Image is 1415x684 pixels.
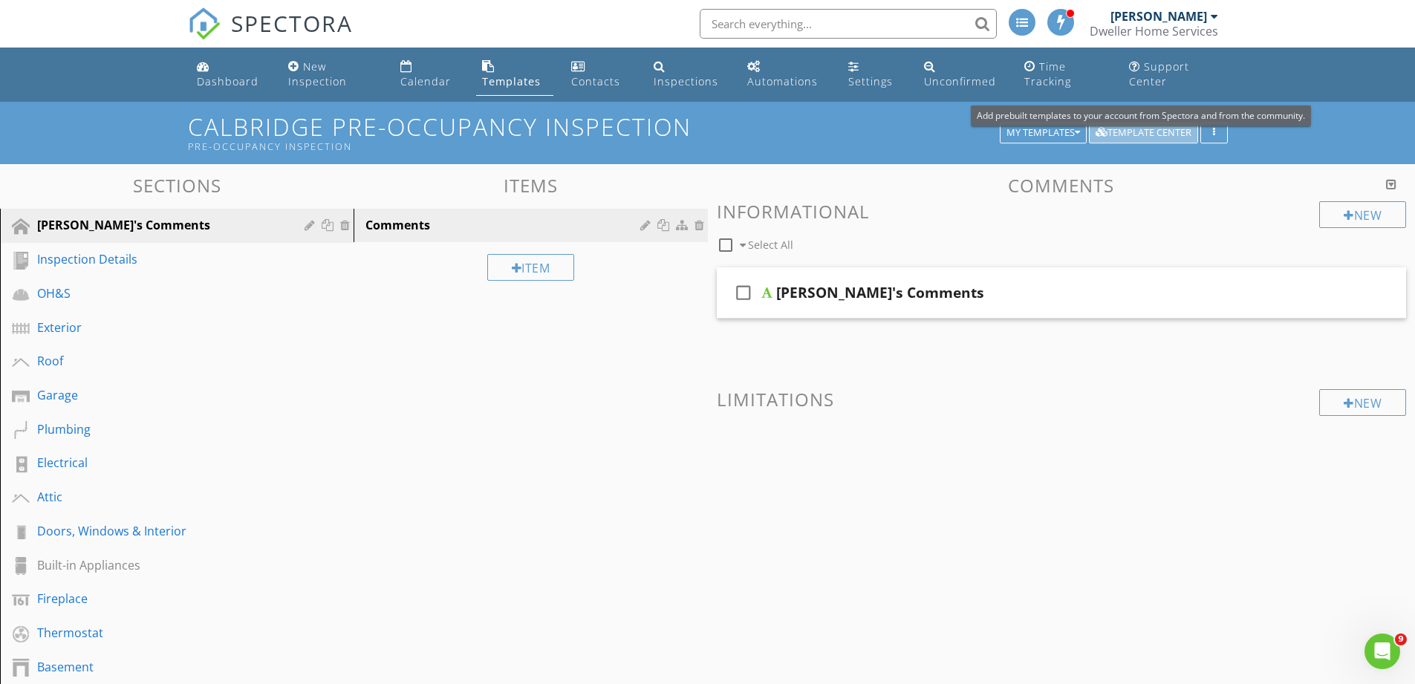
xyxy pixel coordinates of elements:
a: New Inspection [282,53,383,96]
a: SPECTORA [188,20,353,51]
a: Automations (Advanced) [741,53,830,96]
div: New Inspection [288,59,347,88]
div: Garage [37,386,283,404]
div: [PERSON_NAME]'s Comments [776,284,984,302]
div: Thermostat [37,624,283,642]
div: Unconfirmed [924,74,996,88]
div: Calendar [400,74,451,88]
div: Dweller Home Services [1090,24,1218,39]
a: Dashboard [191,53,271,96]
img: The Best Home Inspection Software - Spectora [188,7,221,40]
div: Roof [37,352,283,370]
div: Item [487,254,575,281]
h3: Comments [717,175,1407,195]
h3: Informational [717,201,1407,221]
a: Time Tracking [1018,53,1111,96]
div: Basement [37,658,283,676]
div: Inspections [654,74,718,88]
a: Calendar [394,53,464,96]
div: Dashboard [197,74,258,88]
div: Fireplace [37,590,283,608]
div: [PERSON_NAME]'s Comments [37,216,283,234]
a: Contacts [565,53,636,96]
iframe: Intercom live chat [1364,633,1400,669]
div: New [1319,201,1406,228]
i: check_box_outline_blank [732,275,755,310]
div: My Templates [1006,128,1080,138]
a: Template Center [1089,125,1198,138]
h1: Calbridge Pre-Occupancy Inspection [188,114,1228,152]
div: New [1319,389,1406,416]
a: Settings [842,53,906,96]
div: Built-in Appliances [37,556,283,574]
div: Templates [482,74,541,88]
a: Templates [476,53,553,96]
div: Exterior [37,319,283,336]
div: Support Center [1129,59,1189,88]
div: Time Tracking [1024,59,1071,88]
div: Pre-Occupancy Inspection [188,140,1005,152]
span: Select All [748,238,793,252]
button: Template Center [1089,123,1198,143]
div: Template Center [1096,128,1191,138]
div: Settings [848,74,893,88]
a: Inspections [648,53,730,96]
button: My Templates [1000,123,1087,143]
div: Electrical [37,454,283,472]
h3: Items [354,175,707,195]
div: OH&S [37,284,283,302]
div: Plumbing [37,420,283,438]
div: [PERSON_NAME] [1110,9,1207,24]
span: 9 [1395,633,1407,645]
a: Unconfirmed [918,53,1007,96]
div: Inspection Details [37,250,283,268]
h3: Limitations [717,389,1407,409]
input: Search everything... [700,9,997,39]
a: Support Center [1123,53,1225,96]
div: Contacts [571,74,620,88]
div: Automations [747,74,818,88]
div: Doors, Windows & Interior [37,522,283,540]
div: Attic [37,488,283,506]
span: SPECTORA [231,7,353,39]
div: Comments [365,216,644,234]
